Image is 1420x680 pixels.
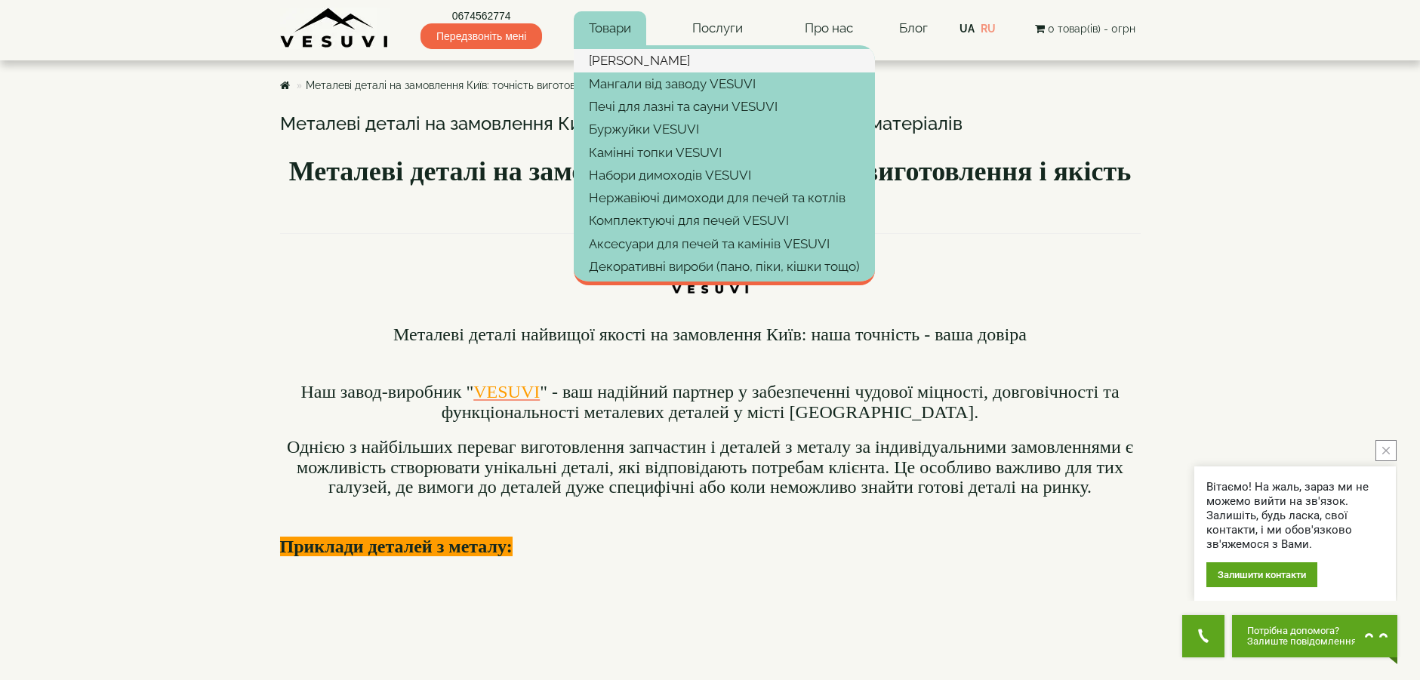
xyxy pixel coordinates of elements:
[981,23,996,35] a: ru
[287,437,1133,497] span: Однією з найбільших переваг виготовлення запчастин і деталей з металу за індивідуальними замовлен...
[574,186,875,209] a: Нержавіючі димоходи для печей та котлів
[1206,562,1317,587] div: Залишити контакти
[574,95,875,118] a: Печі для лазні та сауни VESUVI
[574,118,875,140] a: Буржуйки VESUVI
[899,20,928,35] a: Блог
[280,114,1141,134] h3: Металеві деталі на замовлення Київ: точність виготовлення і якість матеріалів
[677,11,758,46] a: Послуги
[280,8,390,49] img: Завод VESUVI
[1375,440,1397,461] button: close button
[574,209,875,232] a: Комплектуючі для печей VESUVI
[1247,636,1357,647] span: Залиште повідомлення
[1247,626,1357,636] span: Потрібна допомога?
[574,11,646,46] a: Товари
[280,537,513,556] b: Приклади деталей з металу:
[420,8,542,23] a: 0674562774
[289,156,1132,217] b: Металеві деталі на замовлення Київ: точність виготовлення і якість матеріалів
[1232,615,1397,657] button: Chat button
[574,49,875,72] a: [PERSON_NAME]
[574,232,875,255] a: Аксесуари для печей та камінів VESUVI
[790,11,868,46] a: Про нас
[1206,480,1384,552] div: Вітаємо! На жаль, зараз ми не можемо вийти на зв'язок. Залишіть, будь ласка, свої контакти, і ми ...
[306,79,699,91] a: Металеві деталі на замовлення Київ: точність виготовлення і якість матеріалів
[574,141,875,164] a: Камінні топки VESUVI
[300,382,1119,421] font: Наш завод-виробник " " - ваш надійний партнер у забезпеченні чудової міцності, довговічності та ф...
[1030,20,1140,37] button: 0 товар(ів) - 0грн
[574,164,875,186] a: Набори димоходів VESUVI
[1048,23,1135,35] span: 0 товар(ів) - 0грн
[420,23,542,49] span: Передзвоніть мені
[574,72,875,95] a: Мангали від заводу VESUVI
[574,255,875,278] a: Декоративні вироби (пано, піки, кішки тощо)
[393,325,1027,344] font: Металеві деталі найвищої якості на замовлення Київ: наша точність - ваша довіра
[960,23,975,35] span: ua
[473,382,540,402] a: VESUVI
[1182,615,1224,657] button: Get Call button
